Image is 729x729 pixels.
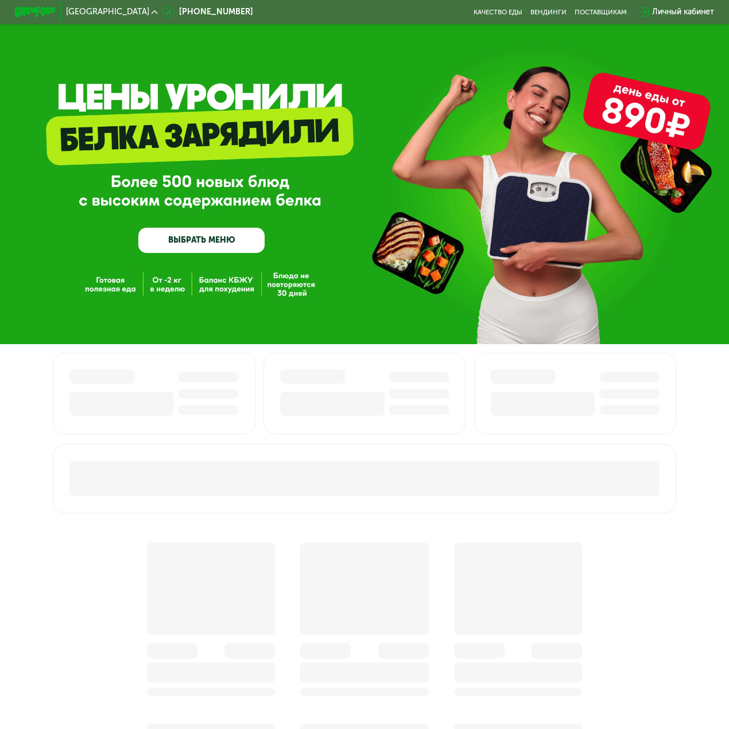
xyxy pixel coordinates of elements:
[652,6,714,18] div: Личный кабинет
[575,8,627,16] div: поставщикам
[66,8,149,16] span: [GEOGRAPHIC_DATA]
[162,6,253,18] a: [PHONE_NUMBER]
[474,8,522,16] a: Качество еды
[138,228,265,253] a: ВЫБРАТЬ МЕНЮ
[530,8,567,16] a: Вендинги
